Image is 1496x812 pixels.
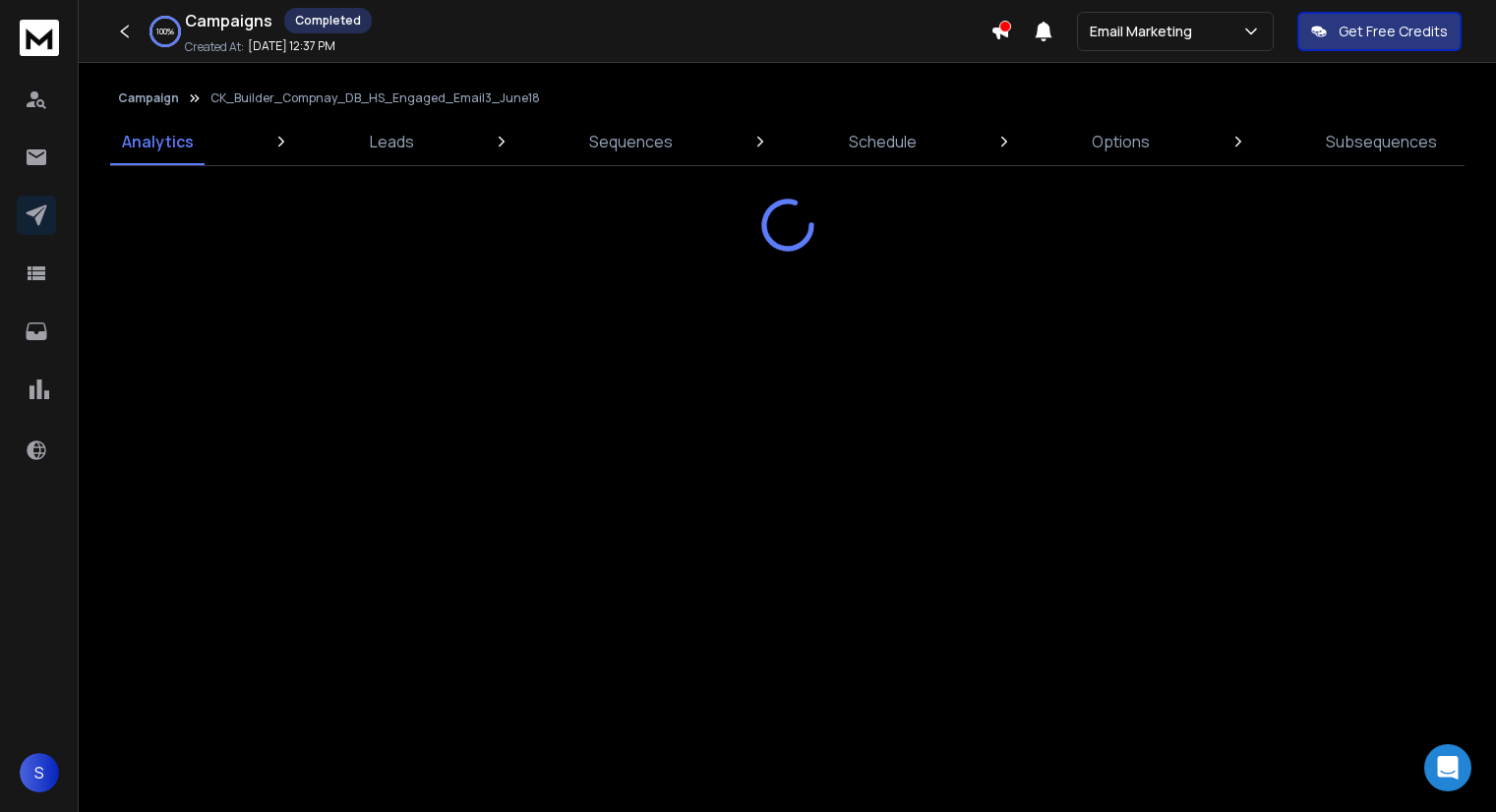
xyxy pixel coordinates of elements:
div: Open Intercom Messenger [1424,744,1471,791]
p: CK_Builder_Compnay_DB_HS_Engaged_Email3_June18 [210,90,540,106]
a: Sequences [577,118,685,165]
div: Completed [284,8,372,33]
p: [DATE] 12:37 PM [248,38,335,54]
p: Get Free Credits [1339,22,1448,41]
p: Schedule [849,130,917,153]
button: Get Free Credits [1297,12,1462,51]
p: Leads [370,130,414,153]
a: Options [1080,118,1162,165]
img: logo [20,20,59,56]
p: Email Marketing [1090,22,1200,41]
p: Analytics [122,130,194,153]
button: Campaign [118,90,179,106]
p: 100 % [156,26,174,37]
a: Subsequences [1314,118,1449,165]
p: Subsequences [1326,130,1437,153]
button: S [20,753,59,792]
p: Sequences [589,130,673,153]
a: Leads [358,118,426,165]
p: Created At: [185,39,244,55]
a: Analytics [110,118,206,165]
h1: Campaigns [185,9,272,32]
p: Options [1092,130,1150,153]
a: Schedule [837,118,928,165]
